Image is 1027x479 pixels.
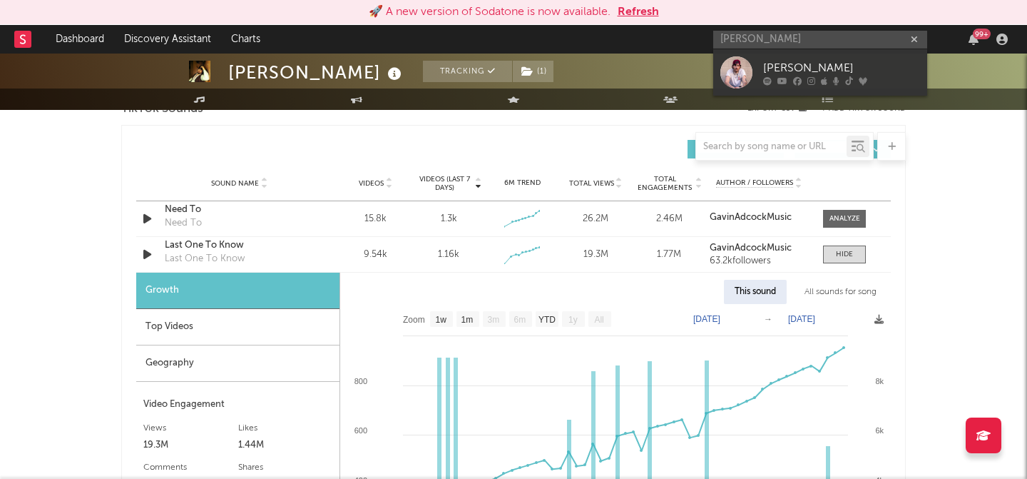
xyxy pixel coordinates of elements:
div: 99 + [973,29,991,39]
span: Total Views [569,179,614,188]
div: This sound [724,280,787,304]
div: Views [143,420,238,437]
text: 8k [875,377,884,385]
div: Growth [136,273,339,309]
a: Charts [221,25,270,54]
span: Author / Followers [716,178,793,188]
text: 600 [354,426,367,435]
strong: GavinAdcockMusic [710,213,792,222]
div: 1.77M [636,248,702,262]
text: 3m [488,315,500,325]
div: Top Videos [136,309,339,346]
div: Need To [165,216,202,231]
div: 1.44M [238,437,333,454]
div: Likes [238,420,333,437]
div: Last One To Know [165,252,245,266]
div: All sounds for song [794,280,887,304]
div: Comments [143,459,238,476]
input: Search for artists [713,31,927,49]
div: [PERSON_NAME] [228,61,405,84]
div: 1.3k [441,212,457,226]
div: 15.8k [342,212,409,226]
button: (1) [513,61,553,82]
text: → [764,314,772,324]
text: 800 [354,377,367,385]
a: Need To [165,203,314,217]
text: 1m [461,315,474,325]
text: YTD [538,315,556,325]
text: [DATE] [693,314,720,324]
text: 1y [568,315,578,325]
div: 1.16k [438,248,459,262]
span: Total Engagements [636,175,694,192]
div: 2.46M [636,212,702,226]
span: Videos [359,179,384,188]
input: Search by song name or URL [696,141,847,153]
div: 🚀 A new version of Sodatone is now available. [369,4,610,21]
text: [DATE] [788,314,815,324]
text: All [594,315,603,325]
a: [PERSON_NAME] [713,49,927,96]
div: Shares [238,459,333,476]
div: Video Engagement [143,396,332,413]
a: Last One To Know [165,238,314,253]
div: [PERSON_NAME] [763,59,920,76]
div: 19.3M [143,437,238,454]
span: ( 1 ) [512,61,554,82]
div: Geography [136,346,339,382]
button: Refresh [618,4,659,21]
a: GavinAdcockMusic [710,213,809,223]
strong: GavinAdcockMusic [710,243,792,253]
a: GavinAdcockMusic [710,243,809,253]
text: Zoom [403,315,425,325]
text: 1w [436,315,447,325]
span: Sound Name [211,179,259,188]
button: 99+ [969,34,979,45]
span: Videos (last 7 days) [416,175,474,192]
div: 26.2M [563,212,629,226]
div: 63.2k followers [710,256,809,266]
text: 6k [875,426,884,435]
div: 9.54k [342,248,409,262]
text: 6m [514,315,526,325]
button: Tracking [423,61,512,82]
a: Discovery Assistant [114,25,221,54]
div: 6M Trend [489,178,556,188]
div: 19.3M [563,248,629,262]
a: Dashboard [46,25,114,54]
